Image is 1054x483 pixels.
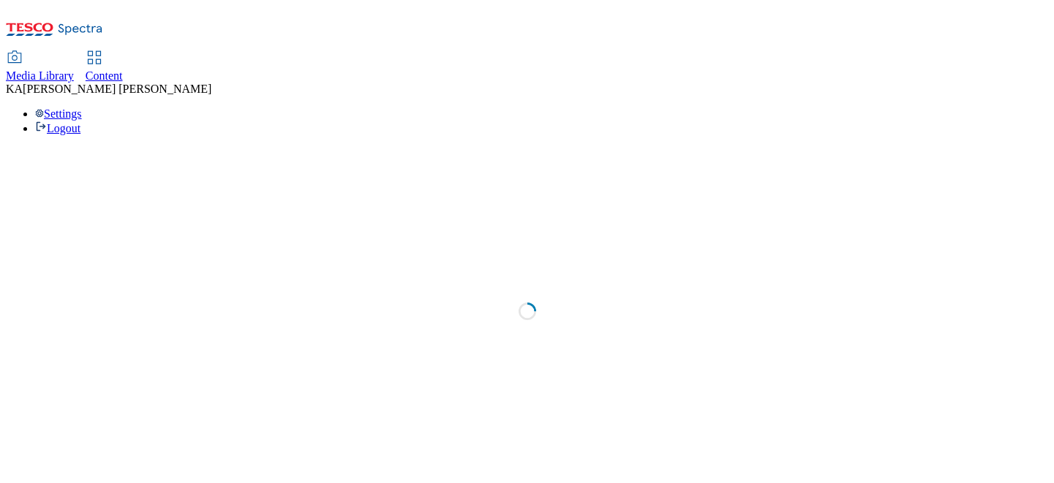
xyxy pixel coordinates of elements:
a: Content [86,52,123,83]
a: Logout [35,122,80,134]
span: Media Library [6,69,74,82]
a: Settings [35,107,82,120]
span: KA [6,83,23,95]
span: [PERSON_NAME] [PERSON_NAME] [23,83,211,95]
a: Media Library [6,52,74,83]
span: Content [86,69,123,82]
